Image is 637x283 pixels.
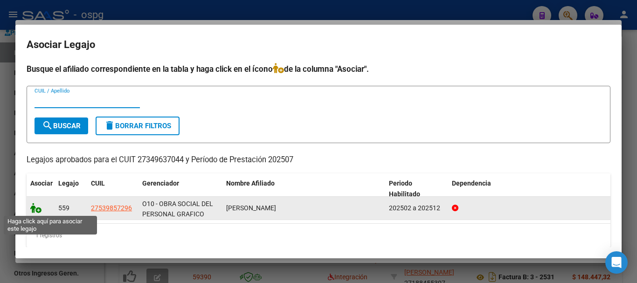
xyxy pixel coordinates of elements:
datatable-header-cell: CUIL [87,173,138,204]
span: Dependencia [452,179,491,187]
span: Legajo [58,179,79,187]
span: 559 [58,204,69,212]
datatable-header-cell: Dependencia [448,173,611,204]
span: Asociar [30,179,53,187]
div: Open Intercom Messenger [605,251,628,274]
p: Legajos aprobados para el CUIT 27349637044 y Período de Prestación 202507 [27,154,610,166]
span: SAUCEDO BLANCO JAZMIN [226,204,276,212]
button: Borrar Filtros [96,117,180,135]
span: CUIL [91,179,105,187]
h4: Busque el afiliado correspondiente en la tabla y haga click en el ícono de la columna "Asociar". [27,63,610,75]
datatable-header-cell: Nombre Afiliado [222,173,385,204]
datatable-header-cell: Asociar [27,173,55,204]
button: Buscar [35,117,88,134]
span: Buscar [42,122,81,130]
datatable-header-cell: Gerenciador [138,173,222,204]
h2: Asociar Legajo [27,36,610,54]
span: Periodo Habilitado [389,179,420,198]
datatable-header-cell: Legajo [55,173,87,204]
div: 1 registros [27,224,610,247]
mat-icon: delete [104,120,115,131]
div: 202502 a 202512 [389,203,444,214]
mat-icon: search [42,120,53,131]
span: O10 - OBRA SOCIAL DEL PERSONAL GRAFICO [142,200,213,218]
span: 27539857296 [91,204,132,212]
datatable-header-cell: Periodo Habilitado [385,173,448,204]
span: Gerenciador [142,179,179,187]
span: Borrar Filtros [104,122,171,130]
span: Nombre Afiliado [226,179,275,187]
